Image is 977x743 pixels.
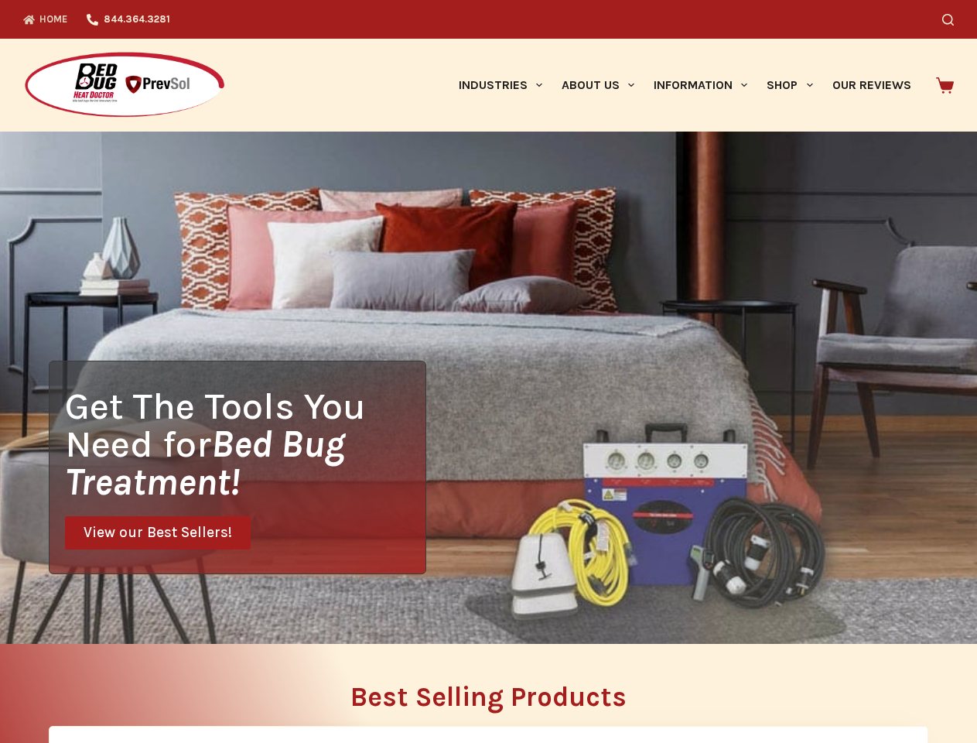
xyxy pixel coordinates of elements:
h1: Get The Tools You Need for [65,387,425,501]
a: View our Best Sellers! [65,516,251,550]
button: Search [942,14,954,26]
a: About Us [552,39,644,132]
i: Bed Bug Treatment! [65,422,345,504]
a: Information [644,39,757,132]
nav: Primary [449,39,921,132]
img: Prevsol/Bed Bug Heat Doctor [23,51,226,120]
span: View our Best Sellers! [84,526,232,540]
a: Our Reviews [822,39,921,132]
h2: Best Selling Products [49,683,928,710]
a: Shop [757,39,822,132]
a: Industries [449,39,552,132]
